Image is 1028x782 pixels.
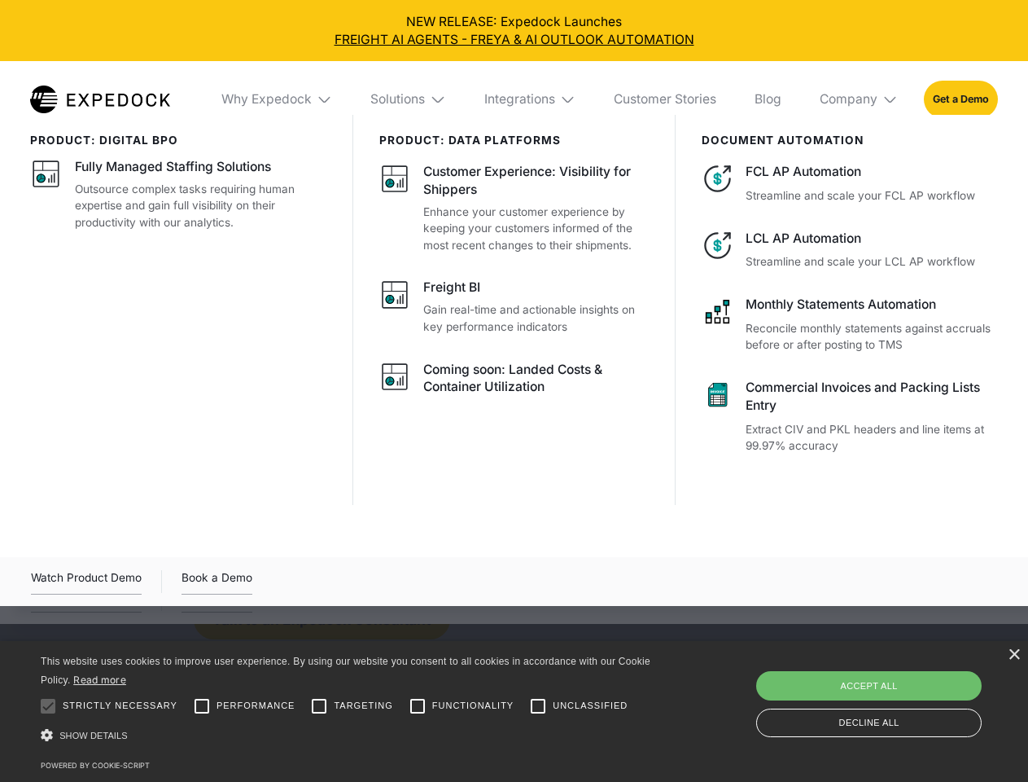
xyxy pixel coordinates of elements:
a: Coming soon: Landed Costs & Container Utilization [379,361,650,402]
span: Performance [217,699,295,713]
span: Show details [59,731,128,740]
div: Why Expedock [221,91,312,108]
div: LCL AP Automation [746,230,997,248]
a: Book a Demo [182,569,252,595]
div: Show details [41,725,656,747]
div: Freight BI [423,279,480,297]
div: Integrations [471,61,588,138]
a: Commercial Invoices and Packing Lists EntryExtract CIV and PKL headers and line items at 99.97% a... [702,379,998,455]
a: Get a Demo [924,81,998,117]
p: Gain real-time and actionable insights on key performance indicators [423,301,650,335]
div: Solutions [370,91,425,108]
a: Customer Experience: Visibility for ShippersEnhance your customer experience by keeping your cust... [379,163,650,253]
a: Monthly Statements AutomationReconcile monthly statements against accruals before or after postin... [702,296,998,354]
a: LCL AP AutomationStreamline and scale your LCL AP workflow [702,230,998,270]
iframe: Chat Widget [757,606,1028,782]
div: PRODUCT: data platforms [379,134,650,147]
div: Company [820,91,877,108]
div: product: digital bpo [30,134,327,147]
div: document automation [702,134,998,147]
div: Solutions [358,61,459,138]
p: Extract CIV and PKL headers and line items at 99.97% accuracy [746,421,997,455]
div: NEW RELEASE: Expedock Launches [13,13,1016,49]
div: Customer Experience: Visibility for Shippers [423,163,650,199]
p: Enhance your customer experience by keeping your customers informed of the most recent changes to... [423,204,650,254]
p: Reconcile monthly statements against accruals before or after posting to TMS [746,320,997,354]
div: Watch Product Demo [31,569,142,595]
a: Read more [73,674,126,686]
a: FREIGHT AI AGENTS - FREYA & AI OUTLOOK AUTOMATION [13,31,1016,49]
p: Streamline and scale your LCL AP workflow [746,253,997,270]
span: Strictly necessary [63,699,177,713]
div: Company [807,61,911,138]
a: Customer Stories [601,61,728,138]
div: Why Expedock [208,61,345,138]
span: This website uses cookies to improve user experience. By using our website you consent to all coo... [41,656,650,686]
span: Functionality [432,699,514,713]
a: open lightbox [31,569,142,595]
a: Blog [741,61,794,138]
p: Streamline and scale your FCL AP workflow [746,187,997,204]
span: Unclassified [553,699,628,713]
div: Commercial Invoices and Packing Lists Entry [746,379,997,415]
div: Monthly Statements Automation [746,296,997,314]
span: Targeting [334,699,392,713]
a: Powered by cookie-script [41,761,150,770]
div: Fully Managed Staffing Solutions [75,158,271,176]
a: Fully Managed Staffing SolutionsOutsource complex tasks requiring human expertise and gain full v... [30,158,327,231]
div: Coming soon: Landed Costs & Container Utilization [423,361,650,397]
div: FCL AP Automation [746,163,997,181]
a: Freight BIGain real-time and actionable insights on key performance indicators [379,279,650,335]
a: FCL AP AutomationStreamline and scale your FCL AP workflow [702,163,998,204]
div: Integrations [484,91,555,108]
p: Outsource complex tasks requiring human expertise and gain full visibility on their productivity ... [75,181,327,231]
